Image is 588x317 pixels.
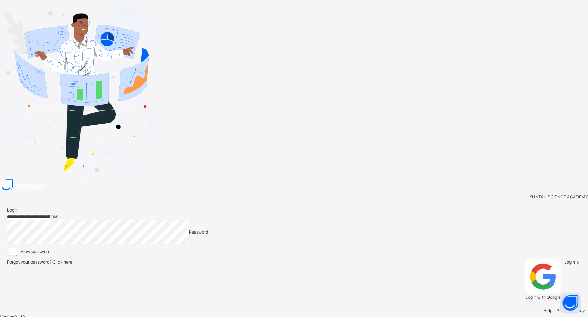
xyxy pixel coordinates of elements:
[525,295,561,300] span: Login with Google
[7,259,72,265] span: Forgot your password?
[7,207,18,213] span: Login
[564,259,575,265] span: Login
[560,293,581,314] button: Open asap
[557,308,585,313] a: Privacy Policy
[189,229,208,235] span: Password
[21,249,50,255] label: View password
[525,259,561,294] img: google.396cfc9801f0270233282035f929180a.svg
[529,194,588,200] span: KUNTAU SCIENCE ACADEMY
[543,308,552,313] a: Help
[49,214,59,219] span: Email
[52,259,72,265] a: Click here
